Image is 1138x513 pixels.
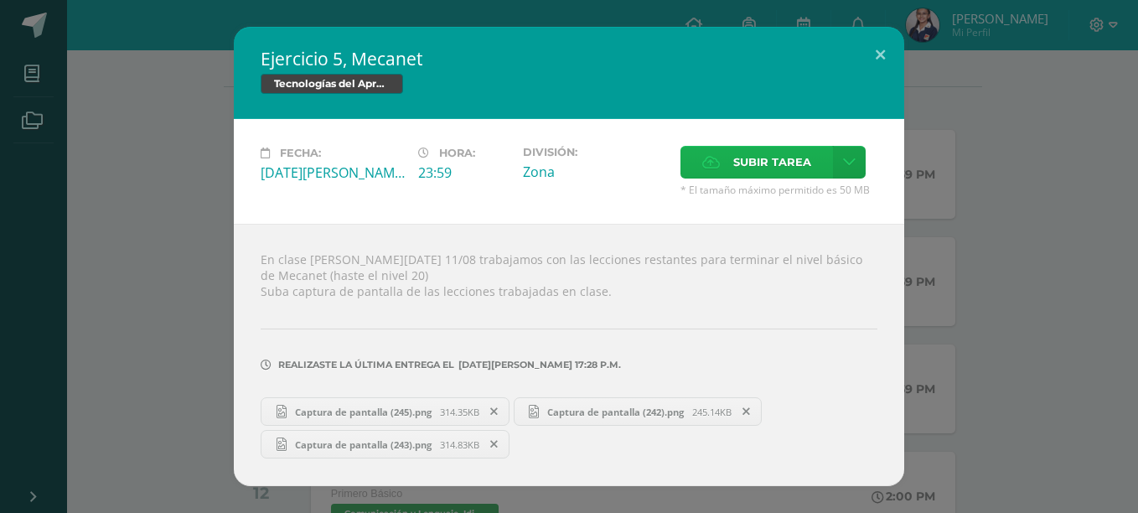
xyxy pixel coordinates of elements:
span: Captura de pantalla (243).png [287,438,440,451]
label: División: [523,146,667,158]
h2: Ejercicio 5, Mecanet [261,47,877,70]
a: Captura de pantalla (245).png 314.35KB [261,397,510,426]
span: Captura de pantalla (242).png [539,406,692,418]
span: Subir tarea [733,147,811,178]
span: Remover entrega [732,402,761,421]
div: [DATE][PERSON_NAME] [261,163,405,182]
div: En clase [PERSON_NAME][DATE] 11/08 trabajamos con las lecciones restantes para terminar el nivel ... [234,224,904,486]
span: 314.35KB [440,406,479,418]
span: Remover entrega [480,435,509,453]
span: Hora: [439,147,475,159]
span: 314.83KB [440,438,479,451]
a: Captura de pantalla (242).png 245.14KB [514,397,763,426]
span: Realizaste la última entrega el [278,359,454,370]
button: Close (Esc) [856,27,904,84]
span: 245.14KB [692,406,732,418]
div: Zona [523,163,667,181]
span: Captura de pantalla (245).png [287,406,440,418]
span: Remover entrega [480,402,509,421]
a: Captura de pantalla (243).png 314.83KB [261,430,510,459]
span: Fecha: [280,147,321,159]
span: * El tamaño máximo permitido es 50 MB [680,183,877,197]
div: 23:59 [418,163,510,182]
span: Tecnologías del Aprendizaje y la Comunicación [261,74,403,94]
